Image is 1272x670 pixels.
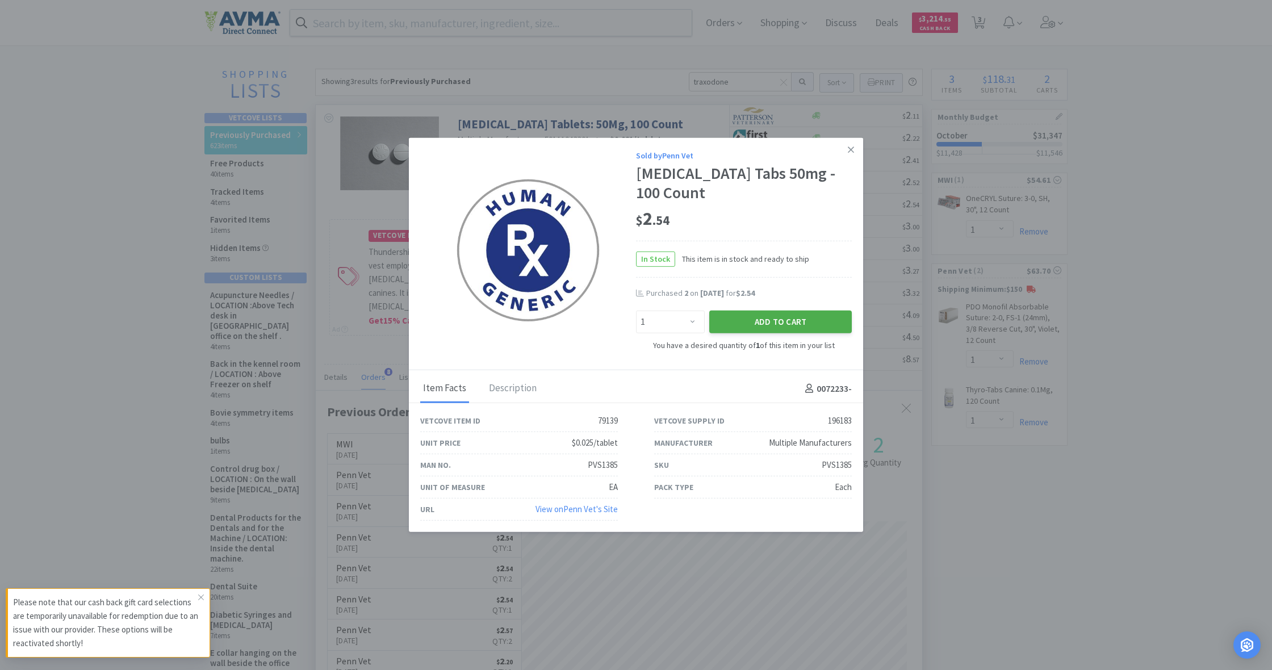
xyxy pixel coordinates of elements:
span: This item is in stock and ready to ship [675,253,809,265]
div: Unit of Measure [420,481,485,493]
div: Man No. [420,459,451,471]
strong: 1 [756,340,760,350]
div: SKU [654,459,669,471]
div: [MEDICAL_DATA] Tabs 50mg - 100 Count [636,164,852,202]
span: $2.54 [736,288,755,298]
div: PVS1385 [822,458,852,472]
div: Manufacturer [654,437,713,449]
button: Add to Cart [709,311,852,333]
span: 2 [636,207,670,229]
span: In Stock [637,252,675,266]
span: [DATE] [700,288,724,298]
div: Purchased on for [646,288,852,299]
h4: 0072233 - [801,382,852,396]
div: Open Intercom Messenger [1233,631,1261,659]
div: Item Facts [420,375,469,403]
span: . 54 [652,212,670,228]
div: You have a desired quantity of of this item in your list [636,339,852,351]
div: Description [486,375,539,403]
div: Multiple Manufacturers [769,436,852,450]
div: Sold by Penn Vet [636,149,852,162]
div: EA [609,480,618,494]
div: 196183 [828,414,852,428]
img: 3eb9680eaab44967a98ff35d903bee1f_196183.png [454,177,602,324]
a: View onPenn Vet's Site [535,504,618,514]
p: Please note that our cash back gift card selections are temporarily unavailable for redemption du... [13,596,198,650]
span: 2 [684,288,688,298]
div: PVS1385 [588,458,618,472]
div: Vetcove Supply ID [654,414,725,427]
div: URL [420,503,434,516]
div: Each [835,480,852,494]
div: $0.025/tablet [572,436,618,450]
div: Vetcove Item ID [420,414,480,427]
span: $ [636,212,643,228]
div: Pack Type [654,481,693,493]
div: 79139 [598,414,618,428]
div: Unit Price [420,437,461,449]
